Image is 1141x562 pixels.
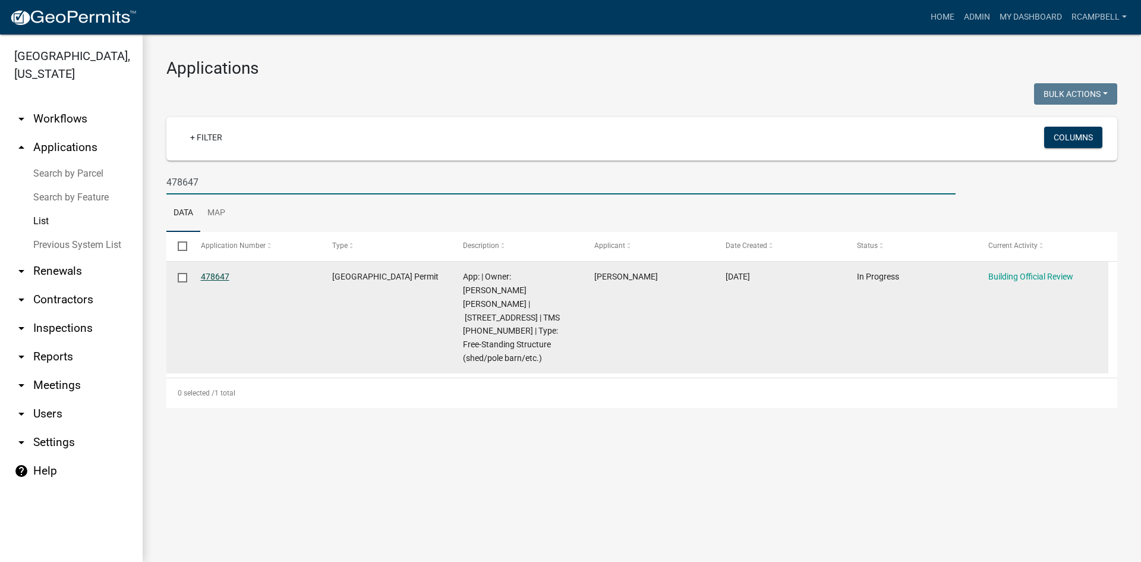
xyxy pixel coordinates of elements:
span: In Progress [857,272,899,281]
a: Map [200,194,232,233]
span: Geovanny Tagle [594,272,658,281]
span: 09/15/2025 [726,272,750,281]
i: arrow_drop_down [14,264,29,278]
datatable-header-cell: Date Created [714,232,846,260]
i: arrow_drop_down [14,350,29,364]
input: Search for applications [166,170,956,194]
span: Date Created [726,241,767,250]
a: 478647 [201,272,229,281]
datatable-header-cell: Status [846,232,977,260]
datatable-header-cell: Applicant [583,232,714,260]
span: 0 selected / [178,389,215,397]
i: arrow_drop_down [14,321,29,335]
span: Type [332,241,348,250]
datatable-header-cell: Current Activity [977,232,1108,260]
button: Columns [1044,127,1102,148]
a: Data [166,194,200,233]
i: arrow_drop_down [14,293,29,307]
i: arrow_drop_down [14,378,29,393]
a: Home [926,6,959,29]
span: Description [463,241,499,250]
datatable-header-cell: Description [452,232,583,260]
a: My Dashboard [995,6,1067,29]
span: Applicant [594,241,625,250]
span: App: | Owner: REYES GEOVANNY TAGLE | 234 BEES CREEK RD | TMS 064-17-03-022 | Type: Free-Standing ... [463,272,560,363]
i: arrow_drop_up [14,140,29,155]
button: Bulk Actions [1034,83,1117,105]
div: 1 total [166,378,1117,408]
span: Status [857,241,878,250]
span: Current Activity [988,241,1038,250]
h3: Applications [166,58,1117,79]
span: Application Number [201,241,266,250]
span: Jasper County Building Permit [332,272,439,281]
datatable-header-cell: Application Number [189,232,320,260]
i: arrow_drop_down [14,407,29,421]
datatable-header-cell: Type [320,232,452,260]
a: rcampbell [1067,6,1131,29]
i: arrow_drop_down [14,435,29,450]
i: arrow_drop_down [14,112,29,126]
datatable-header-cell: Select [166,232,189,260]
i: help [14,464,29,478]
a: Admin [959,6,995,29]
a: Building Official Review [988,272,1073,281]
a: + Filter [181,127,232,148]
